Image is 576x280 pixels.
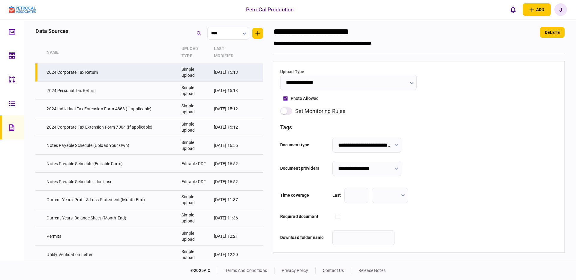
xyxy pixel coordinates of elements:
a: privacy policy [282,268,308,273]
td: Notes Payable Schedule (Editable Form) [43,155,178,173]
td: [DATE] 16:55 [211,136,246,155]
img: client company logo [9,6,36,13]
td: Simple upload [178,209,211,227]
td: Notes Payable Schedule (Upload Your Own) [43,136,178,155]
td: 2024 Individual Tax Extension Form 4868 (if applicable) [43,100,178,118]
td: [DATE] 11:37 [211,191,246,209]
div: Document providers [280,161,328,180]
td: Simple upload [178,246,211,264]
td: [DATE] 12:21 [211,227,246,246]
td: [DATE] 15:13 [211,63,246,82]
td: Current Years' Balance Sheet (Month-End) [43,209,178,227]
td: Editable PDF [178,173,211,191]
td: [DATE] 11:36 [211,209,246,227]
div: set monitoring rules [295,107,346,115]
div: photo allowed [291,95,319,102]
th: Upload Type [178,42,211,63]
div: Required document [280,213,328,220]
input: Upload Type [280,75,417,90]
button: open notifications list [507,3,519,16]
td: Simple upload [178,227,211,246]
td: Simple upload [178,136,211,155]
td: [DATE] 15:13 [211,82,246,100]
div: PetroCal Production [246,6,294,13]
div: Time coverage [280,188,328,203]
td: Simple upload [178,63,211,82]
td: [DATE] 15:12 [211,118,246,136]
th: Name [43,42,178,63]
td: [DATE] 15:12 [211,100,246,118]
button: open adding identity options [523,3,551,16]
td: Simple upload [178,191,211,209]
td: [DATE] 16:52 [211,155,246,173]
td: Simple upload [178,82,211,100]
td: 2024 Corporate Tax Extension Form 7004 (if applicable) [43,118,178,136]
div: © 2025 AIO [190,267,218,274]
td: [DATE] 16:52 [211,173,246,191]
td: Simple upload [178,100,211,118]
td: 2024 Corporate Tax Return [43,63,178,82]
td: [DATE] 12:20 [211,246,246,264]
div: Document type [280,138,328,153]
button: delete [540,27,565,38]
td: Simple upload [178,118,211,136]
div: Download folder name [280,230,328,245]
div: Last [332,188,341,203]
td: Permits [43,227,178,246]
h3: tags [280,125,557,130]
a: contact us [323,268,344,273]
label: Upload Type [280,69,417,75]
div: data sources [35,27,68,35]
td: Editable PDF [178,155,211,173]
td: Utility Verification Letter [43,246,178,264]
button: J [554,3,567,16]
a: release notes [358,268,385,273]
td: Current Years' Profit & Loss Statement (Month-End) [43,191,178,209]
td: Notes Payable Schedule - don't use [43,173,178,191]
td: 2024 Personal Tax Return [43,82,178,100]
th: last modified [211,42,246,63]
a: terms and conditions [225,268,267,273]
